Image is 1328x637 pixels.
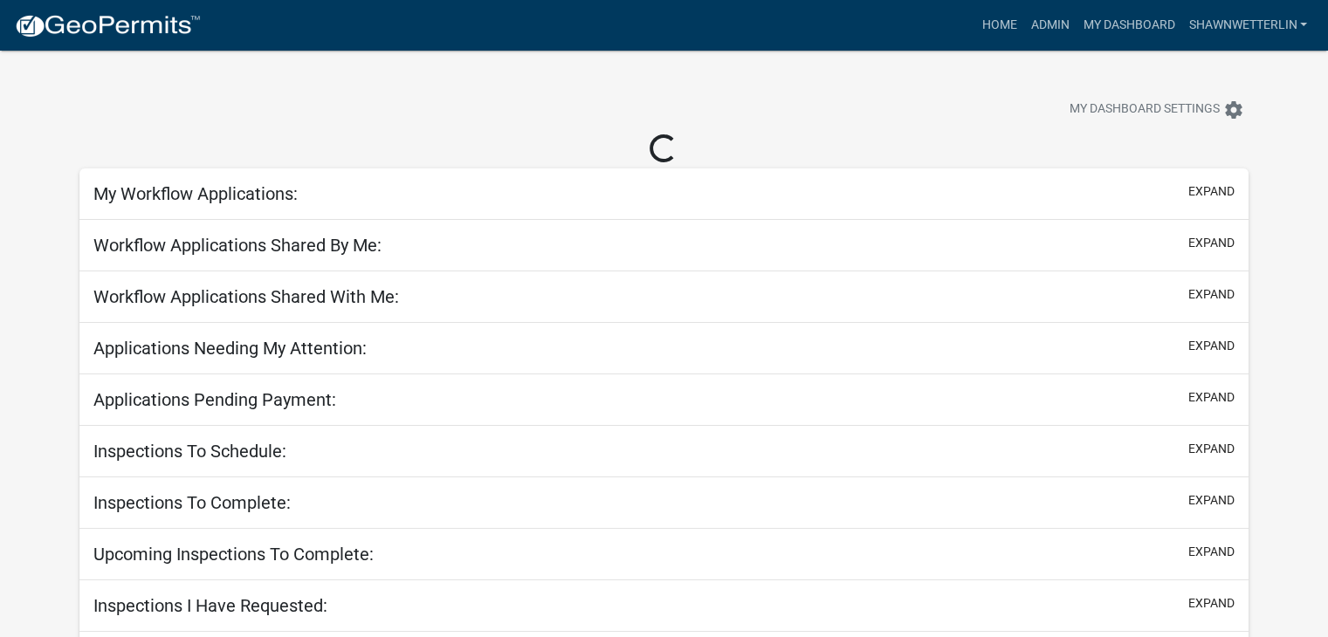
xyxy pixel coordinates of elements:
[1056,92,1258,127] button: My Dashboard Settingssettings
[974,9,1023,42] a: Home
[93,235,382,256] h5: Workflow Applications Shared By Me:
[93,183,298,204] h5: My Workflow Applications:
[93,441,286,462] h5: Inspections To Schedule:
[1188,182,1235,201] button: expand
[1023,9,1076,42] a: Admin
[1188,440,1235,458] button: expand
[1181,9,1314,42] a: ShawnWetterlin
[93,286,399,307] h5: Workflow Applications Shared With Me:
[1188,285,1235,304] button: expand
[1188,594,1235,613] button: expand
[93,338,367,359] h5: Applications Needing My Attention:
[93,595,327,616] h5: Inspections I Have Requested:
[1188,491,1235,510] button: expand
[1223,99,1244,120] i: settings
[1070,99,1220,120] span: My Dashboard Settings
[1076,9,1181,42] a: My Dashboard
[1188,337,1235,355] button: expand
[1188,388,1235,407] button: expand
[1188,543,1235,561] button: expand
[1188,234,1235,252] button: expand
[93,544,374,565] h5: Upcoming Inspections To Complete:
[93,389,336,410] h5: Applications Pending Payment:
[93,492,291,513] h5: Inspections To Complete:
